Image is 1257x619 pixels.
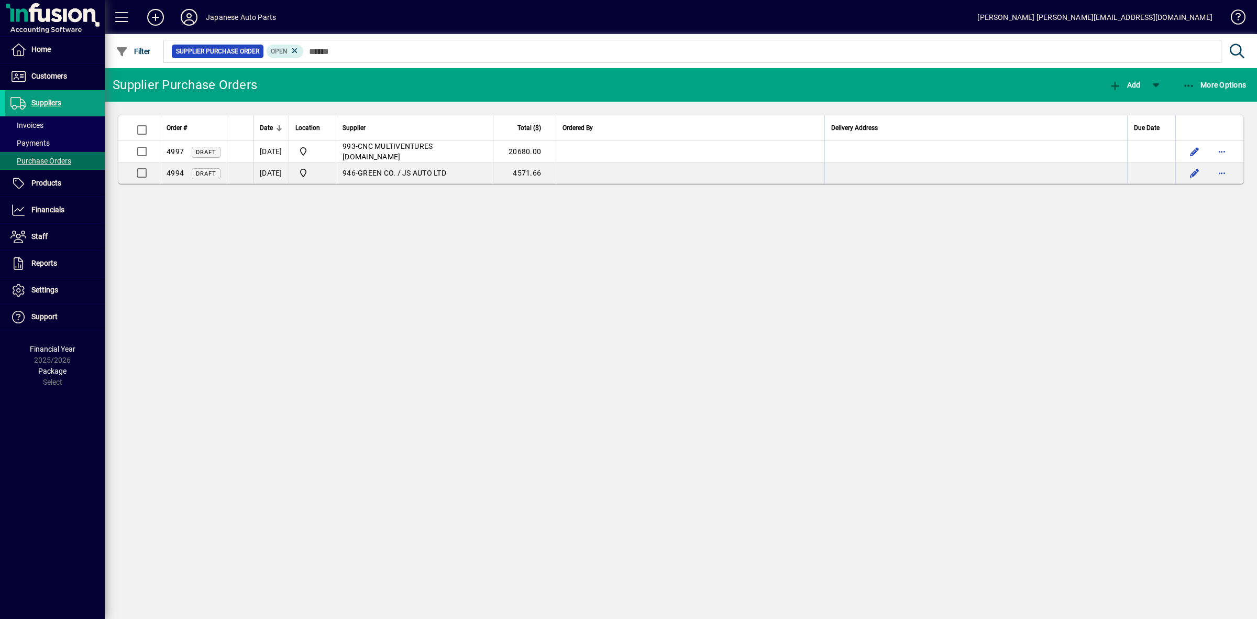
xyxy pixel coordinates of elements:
[1214,165,1230,181] button: More options
[563,122,818,134] div: Ordered By
[517,122,541,134] span: Total ($)
[172,8,206,27] button: Profile
[260,122,282,134] div: Date
[5,304,105,330] a: Support
[5,134,105,152] a: Payments
[267,45,304,58] mat-chip: Completion Status: Open
[116,47,151,56] span: Filter
[343,169,356,177] span: 946
[500,122,550,134] div: Total ($)
[167,122,187,134] span: Order #
[336,162,493,183] td: -
[167,169,184,177] span: 4994
[5,37,105,63] a: Home
[1223,2,1244,36] a: Knowledge Base
[343,122,487,134] div: Supplier
[336,141,493,162] td: -
[31,99,61,107] span: Suppliers
[196,170,216,177] span: Draft
[1180,75,1249,94] button: More Options
[831,122,878,134] span: Delivery Address
[5,116,105,134] a: Invoices
[10,157,71,165] span: Purchase Orders
[563,122,593,134] span: Ordered By
[1214,143,1230,160] button: More options
[1186,143,1203,160] button: Edit
[295,122,320,134] span: Location
[343,142,433,161] span: CNC MULTIVENTURES [DOMAIN_NAME]
[31,205,64,214] span: Financials
[176,46,259,57] span: Supplier Purchase Order
[295,167,329,179] span: Central
[1183,81,1247,89] span: More Options
[31,259,57,267] span: Reports
[31,179,61,187] span: Products
[113,42,153,61] button: Filter
[139,8,172,27] button: Add
[31,286,58,294] span: Settings
[1186,165,1203,181] button: Edit
[343,142,356,150] span: 993
[271,48,288,55] span: Open
[5,251,105,277] a: Reports
[1106,75,1143,94] button: Add
[493,162,556,183] td: 4571.66
[5,152,105,170] a: Purchase Orders
[30,345,75,353] span: Financial Year
[253,141,289,162] td: [DATE]
[493,141,556,162] td: 20680.00
[38,367,67,375] span: Package
[31,232,48,241] span: Staff
[10,121,43,129] span: Invoices
[358,169,446,177] span: GREEN CO. / JS AUTO LTD
[1109,81,1140,89] span: Add
[260,122,273,134] span: Date
[10,139,50,147] span: Payments
[977,9,1212,26] div: [PERSON_NAME] [PERSON_NAME][EMAIL_ADDRESS][DOMAIN_NAME]
[167,147,184,156] span: 4997
[1134,122,1160,134] span: Due Date
[5,63,105,90] a: Customers
[5,197,105,223] a: Financials
[253,162,289,183] td: [DATE]
[31,312,58,321] span: Support
[206,9,276,26] div: Japanese Auto Parts
[167,122,220,134] div: Order #
[343,122,366,134] span: Supplier
[31,45,51,53] span: Home
[5,170,105,197] a: Products
[295,145,329,158] span: Central
[113,77,257,93] div: Supplier Purchase Orders
[295,122,329,134] div: Location
[31,72,67,80] span: Customers
[5,277,105,303] a: Settings
[5,224,105,250] a: Staff
[196,149,216,156] span: Draft
[1134,122,1169,134] div: Due Date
